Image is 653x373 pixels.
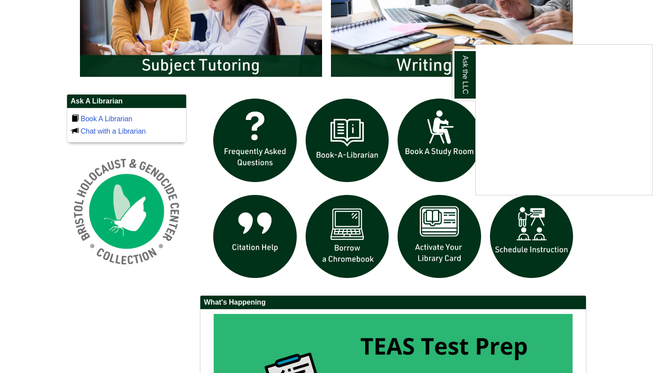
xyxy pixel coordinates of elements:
[80,127,146,135] a: Chat with a Librarian
[393,190,486,283] img: activate Library Card icon links to form to activate student ID into library card
[301,94,394,186] img: Book a Librarian icon links to book a librarian web page
[200,296,586,310] h2: What's Happening
[476,45,653,195] iframe: Chat Widget
[301,190,394,283] img: Borrow a chromebook icon links to the borrow a chromebook web page
[209,190,301,283] img: citation help icon links to citation help guide page
[475,44,653,195] div: Ask the LLC
[67,151,187,271] img: Holocaust and Genocide Collection
[67,95,186,108] h2: Ask A Librarian
[486,190,578,283] img: For faculty. Schedule Library Instruction icon links to form.
[453,49,476,100] a: Ask the LLC
[393,94,486,186] img: book a study room icon links to book a study room web page
[209,94,301,186] img: frequently asked questions
[80,115,132,123] a: Book A Librarian
[209,94,577,286] div: slideshow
